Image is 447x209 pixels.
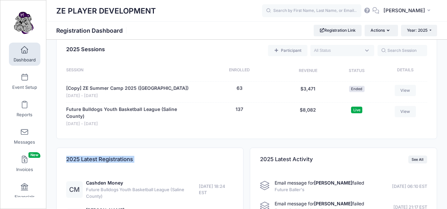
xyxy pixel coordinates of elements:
[260,150,313,169] h4: 2025 Latest Activity
[16,167,33,172] span: Invoices
[401,25,437,36] button: Year: 2025
[383,7,425,14] span: [PERSON_NAME]
[9,152,40,175] a: InvoicesNew
[314,201,352,206] strong: [PERSON_NAME]
[14,57,36,63] span: Dashboard
[66,121,193,127] span: [DATE] - [DATE]
[314,25,362,36] a: Registration Link
[56,3,156,18] h1: ZE PLAYER DEVELOPMENT
[66,187,83,193] a: CM
[66,93,189,99] span: [DATE] - [DATE]
[14,139,35,145] span: Messages
[9,97,40,121] a: Reports
[395,85,416,96] a: View
[66,150,133,169] h4: 2025 Latest Registrations
[283,85,334,99] div: $3,471
[314,180,352,186] strong: [PERSON_NAME]
[12,85,37,90] span: Event Setup
[86,187,199,199] span: Future Bulldogs Youth Basketball League (Saline County)
[66,181,83,198] div: CM
[28,152,40,158] span: New
[56,27,128,34] h1: Registration Dashboard
[275,180,364,186] span: Email message for failed
[283,106,334,127] div: $8,082
[351,107,362,113] span: Live
[275,187,364,193] span: Future Baller's
[66,46,105,52] span: 2025 Sessions
[9,125,40,148] a: Messages
[196,67,283,75] div: Enrolled
[11,10,36,35] img: ZE PLAYER DEVELOPMENT
[86,180,123,186] a: Cashden Money
[9,43,40,66] a: Dashboard
[66,67,196,75] div: Session
[236,106,243,113] button: 137
[9,70,40,93] a: Event Setup
[365,25,398,36] button: Actions
[9,180,40,203] a: Financials
[392,183,427,190] span: [DATE] 06:10 EST
[275,201,364,206] span: Email message for failed
[262,4,361,17] input: Search by First Name, Last Name, or Email...
[17,112,32,118] span: Reports
[379,3,437,18] button: [PERSON_NAME]
[407,28,427,33] span: Year: 2025
[66,85,189,92] a: [Copy] ZE Summer Camp 2025 ([GEOGRAPHIC_DATA])
[15,194,35,200] span: Financials
[378,45,427,56] input: Search Session
[283,67,334,75] div: Revenue
[199,183,234,196] span: [DATE] 18:24 EST
[268,45,307,56] a: Add a new manual registration
[333,67,380,75] div: Status
[395,106,416,117] a: View
[314,48,361,53] textarea: Search
[0,7,47,38] a: ZE PLAYER DEVELOPMENT
[380,67,427,75] div: Details
[237,85,243,92] button: 63
[408,156,427,163] a: See All
[66,106,193,120] a: Future Bulldogs Youth Basketball League (Saline County)
[349,86,365,92] span: Ended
